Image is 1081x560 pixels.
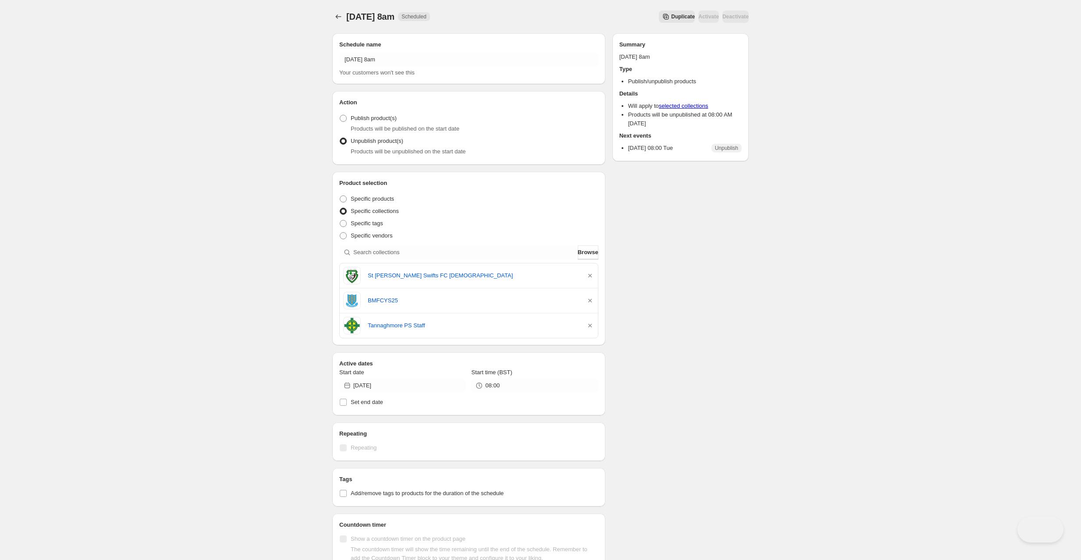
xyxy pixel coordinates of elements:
[628,77,742,86] li: Publish/unpublish products
[578,245,598,259] button: Browse
[351,232,392,239] span: Specific vendors
[659,11,695,23] button: Secondary action label
[368,271,579,280] a: St [PERSON_NAME] Swifts FC [DEMOGRAPHIC_DATA]
[351,220,383,227] span: Specific tags
[339,359,598,368] h2: Active dates
[339,98,598,107] h2: Action
[339,179,598,188] h2: Product selection
[351,490,504,496] span: Add/remove tags to products for the duration of the schedule
[351,208,399,214] span: Specific collections
[628,102,742,110] li: Will apply to
[339,40,598,49] h2: Schedule name
[578,248,598,257] span: Browse
[339,429,598,438] h2: Repeating
[619,89,742,98] h2: Details
[659,103,708,109] a: selected collections
[1017,516,1063,542] iframe: Toggle Customer Support
[351,444,377,451] span: Repeating
[351,138,403,144] span: Unpublish product(s)
[671,13,695,20] span: Duplicate
[353,245,576,259] input: Search collections
[339,521,598,529] h2: Countdown timer
[402,13,427,20] span: Scheduled
[339,475,598,484] h2: Tags
[351,195,394,202] span: Specific products
[715,145,738,152] span: Unpublish
[628,144,673,152] p: [DATE] 08:00 Tue
[619,65,742,74] h2: Type
[628,110,742,128] li: Products will be unpublished at 08:00 AM [DATE]
[346,12,395,21] span: [DATE] 8am
[332,11,345,23] button: Schedules
[351,148,466,155] span: Products will be unpublished on the start date
[619,131,742,140] h2: Next events
[619,40,742,49] h2: Summary
[368,296,579,305] a: BMFCYS25
[619,53,742,61] p: [DATE] 8am
[351,125,459,132] span: Products will be published on the start date
[351,115,397,121] span: Publish product(s)
[471,369,512,376] span: Start time (BST)
[368,321,579,330] a: Tannaghmore PS Staff
[339,69,415,76] span: Your customers won't see this
[351,399,383,405] span: Set end date
[351,535,466,542] span: Show a countdown timer on the product page
[339,369,364,376] span: Start date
